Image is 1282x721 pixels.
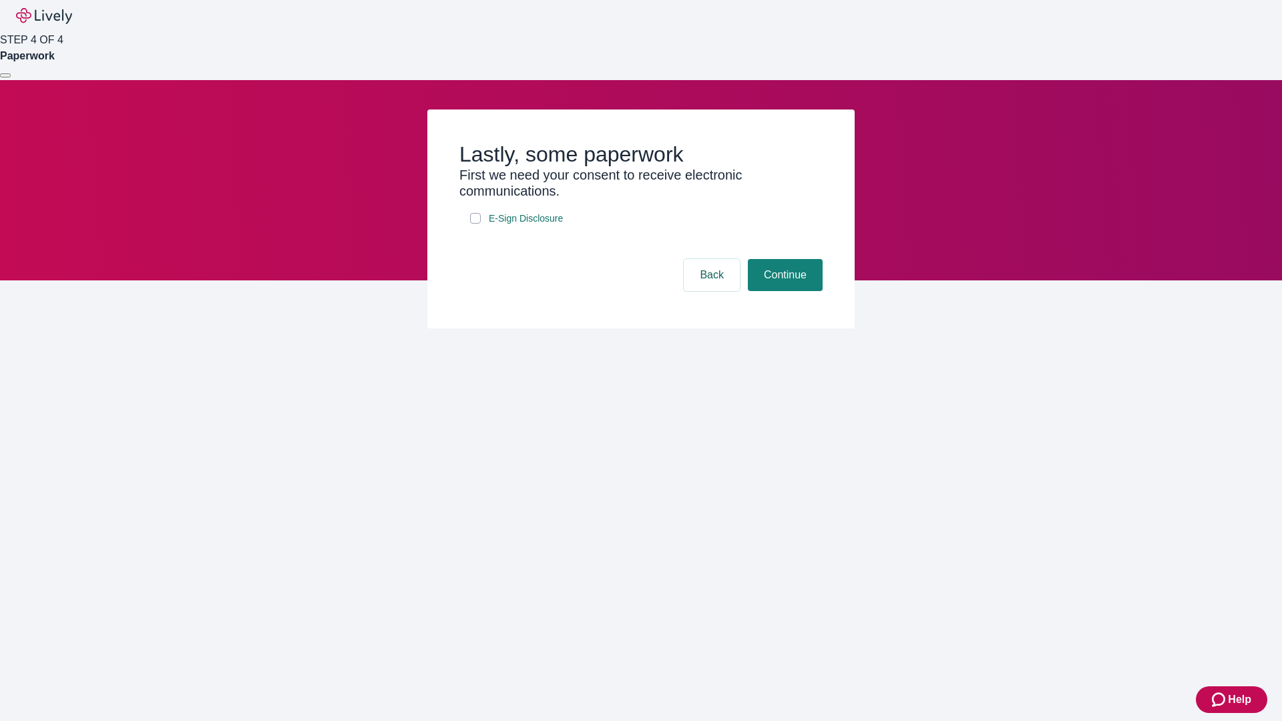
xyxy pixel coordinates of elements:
button: Continue [748,259,823,291]
button: Zendesk support iconHelp [1196,686,1267,713]
svg: Zendesk support icon [1212,692,1228,708]
span: E-Sign Disclosure [489,212,563,226]
h2: Lastly, some paperwork [459,142,823,167]
img: Lively [16,8,72,24]
a: e-sign disclosure document [486,210,566,227]
span: Help [1228,692,1251,708]
button: Back [684,259,740,291]
h3: First we need your consent to receive electronic communications. [459,167,823,199]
